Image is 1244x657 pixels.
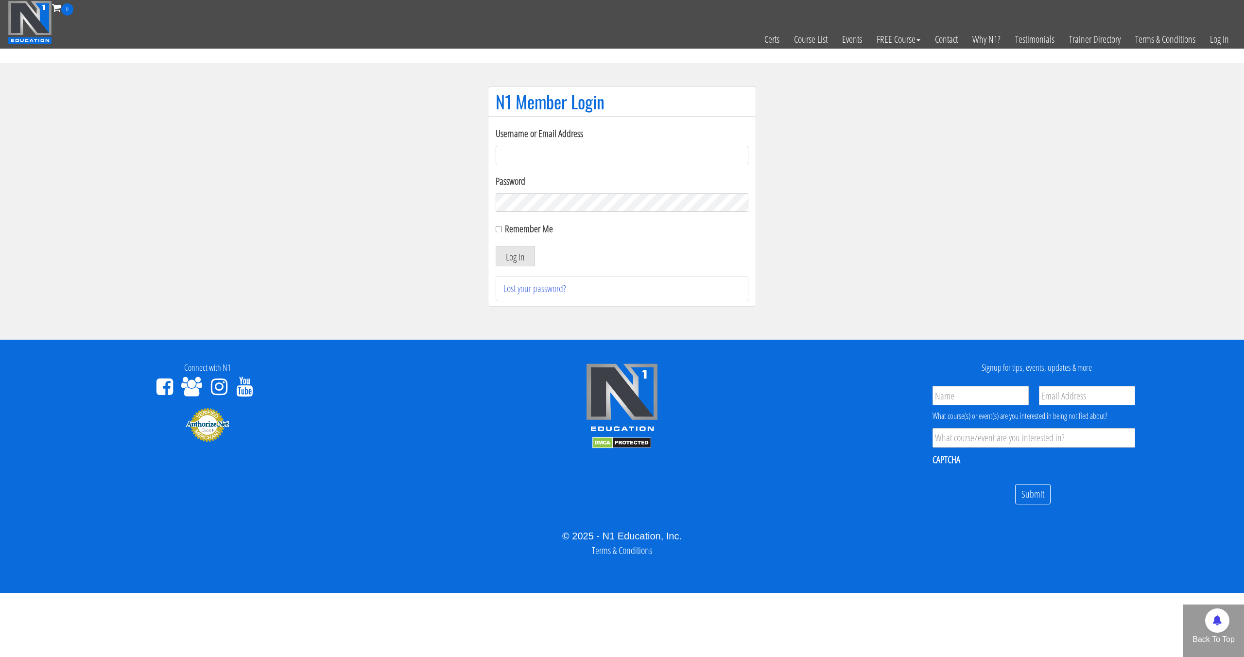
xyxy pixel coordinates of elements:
[1203,16,1236,63] a: Log In
[496,174,748,189] label: Password
[928,16,965,63] a: Contact
[965,16,1008,63] a: Why N1?
[933,386,1029,405] input: Name
[1128,16,1203,63] a: Terms & Conditions
[496,92,748,111] h1: N1 Member Login
[835,16,869,63] a: Events
[933,453,960,466] label: CAPTCHA
[7,529,1237,543] div: © 2025 - N1 Education, Inc.
[1039,386,1135,405] input: Email Address
[1062,16,1128,63] a: Trainer Directory
[52,1,73,14] a: 0
[496,126,748,141] label: Username or Email Address
[933,410,1135,422] div: What course(s) or event(s) are you interested in being notified about?
[592,437,651,449] img: DMCA.com Protection Status
[837,363,1237,373] h4: Signup for tips, events, updates & more
[186,407,229,442] img: Authorize.Net Merchant - Click to Verify
[1015,484,1051,505] input: Submit
[592,544,652,557] a: Terms & Conditions
[586,363,658,435] img: n1-edu-logo
[496,246,535,266] button: Log In
[869,16,928,63] a: FREE Course
[8,0,52,44] img: n1-education
[757,16,787,63] a: Certs
[7,363,407,373] h4: Connect with N1
[61,3,73,16] span: 0
[933,428,1135,448] input: What course/event are you interested in?
[787,16,835,63] a: Course List
[503,282,566,295] a: Lost your password?
[505,222,553,235] label: Remember Me
[1008,16,1062,63] a: Testimonials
